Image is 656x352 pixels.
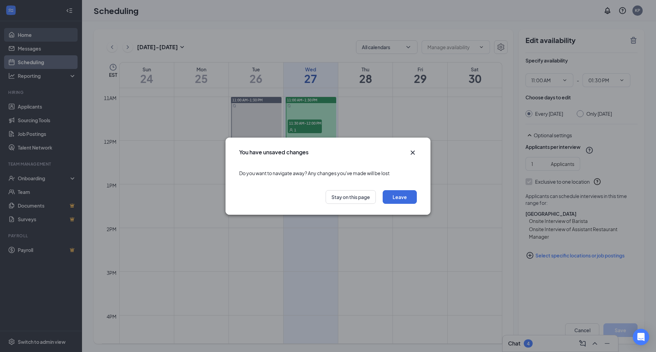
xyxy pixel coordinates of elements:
[383,190,417,204] button: Leave
[239,149,309,156] h3: You have unsaved changes
[633,329,649,345] div: Open Intercom Messenger
[239,163,417,183] div: Do you want to navigate away? Any changes you've made will be lost
[326,190,376,204] button: Stay on this page
[409,149,417,157] svg: Cross
[409,149,417,157] button: Close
